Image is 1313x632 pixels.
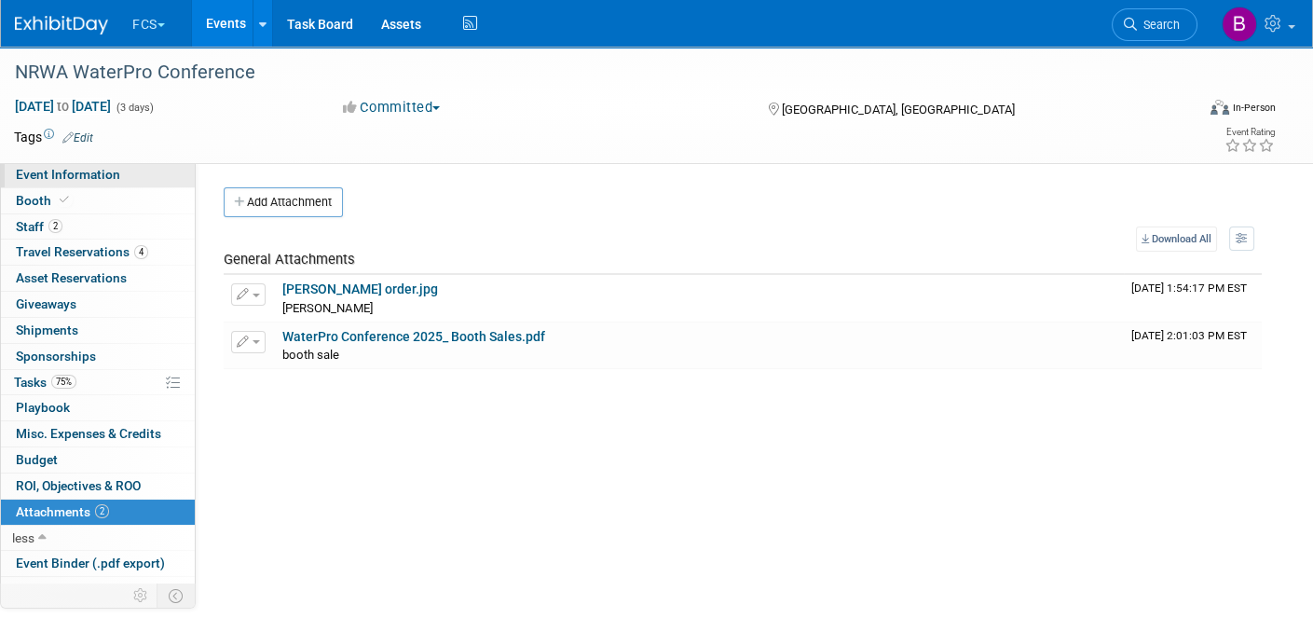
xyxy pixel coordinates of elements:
[1,318,195,343] a: Shipments
[1,500,195,525] a: Attachments2
[1088,97,1276,125] div: Event Format
[1,447,195,473] a: Budget
[16,504,109,519] span: Attachments
[16,349,96,364] span: Sponsorships
[224,187,343,217] button: Add Attachment
[16,400,70,415] span: Playbook
[16,478,141,493] span: ROI, Objectives & ROO
[16,193,73,208] span: Booth
[1,577,195,602] a: Copy/Duplicate Event
[14,375,76,390] span: Tasks
[1,526,195,551] a: less
[12,530,34,545] span: less
[157,584,196,608] td: Toggle Event Tabs
[16,323,78,337] span: Shipments
[1,240,195,265] a: Travel Reservations4
[1,266,195,291] a: Asset Reservations
[16,270,127,285] span: Asset Reservations
[95,504,109,518] span: 2
[1,474,195,499] a: ROI, Objectives & ROO
[782,103,1015,117] span: [GEOGRAPHIC_DATA], [GEOGRAPHIC_DATA]
[8,56,1169,89] div: NRWA WaterPro Conference
[1,162,195,187] a: Event Information
[1,395,195,420] a: Playbook
[16,296,76,311] span: Giveaways
[1222,7,1257,42] img: Barb DeWyer
[1124,323,1262,369] td: Upload Timestamp
[1136,227,1217,252] a: Download All
[1112,8,1197,41] a: Search
[1224,128,1275,137] div: Event Rating
[1232,101,1276,115] div: In-Person
[1,421,195,447] a: Misc. Expenses & Credits
[282,282,438,296] a: [PERSON_NAME] order.jpg
[1,188,195,213] a: Booth
[16,244,148,259] span: Travel Reservations
[282,329,545,344] a: WaterPro Conference 2025_ Booth Sales.pdf
[1210,100,1229,115] img: Format-Inperson.png
[16,556,165,570] span: Event Binder (.pdf export)
[16,582,141,597] span: Copy/Duplicate Event
[16,426,161,441] span: Misc. Expenses & Credits
[60,195,69,205] i: Booth reservation complete
[115,102,154,114] span: (3 days)
[16,452,58,467] span: Budget
[224,251,355,268] span: General Attachments
[1131,282,1247,295] span: Upload Timestamp
[51,375,76,389] span: 75%
[1,214,195,240] a: Staff2
[1,370,195,395] a: Tasks75%
[336,98,447,117] button: Committed
[1,551,195,576] a: Event Binder (.pdf export)
[14,128,93,146] td: Tags
[16,167,120,182] span: Event Information
[282,301,373,315] span: [PERSON_NAME]
[1124,275,1262,322] td: Upload Timestamp
[1137,18,1180,32] span: Search
[282,348,339,362] span: booth sale
[54,99,72,114] span: to
[1,344,195,369] a: Sponsorships
[125,584,157,608] td: Personalize Event Tab Strip
[134,245,148,259] span: 4
[1131,329,1247,342] span: Upload Timestamp
[16,219,62,234] span: Staff
[48,219,62,233] span: 2
[14,98,112,115] span: [DATE] [DATE]
[15,16,108,34] img: ExhibitDay
[1,292,195,317] a: Giveaways
[62,131,93,144] a: Edit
